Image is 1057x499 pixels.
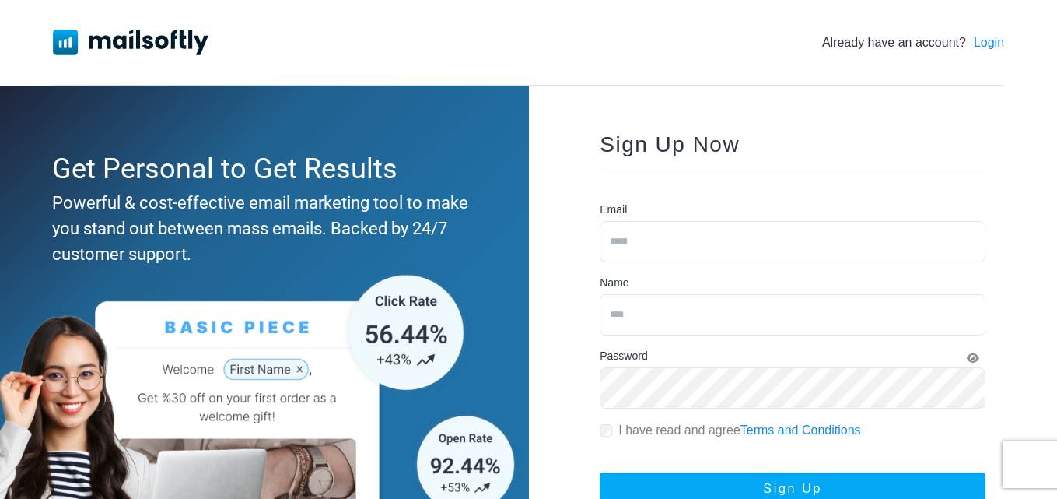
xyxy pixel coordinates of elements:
label: Name [600,275,628,291]
i: Show Password [967,353,979,364]
label: Password [600,348,647,364]
a: Terms and Conditions [740,423,861,437]
label: I have read and agree [618,421,860,440]
div: Already have an account? [822,33,1004,52]
label: Email [600,202,627,218]
div: Get Personal to Get Results [52,148,469,190]
img: Mailsoftly [53,30,208,54]
div: Powerful & cost-effective email marketing tool to make you stand out between mass emails. Backed ... [52,190,469,267]
a: Login [974,33,1004,52]
span: Sign Up Now [600,132,740,156]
